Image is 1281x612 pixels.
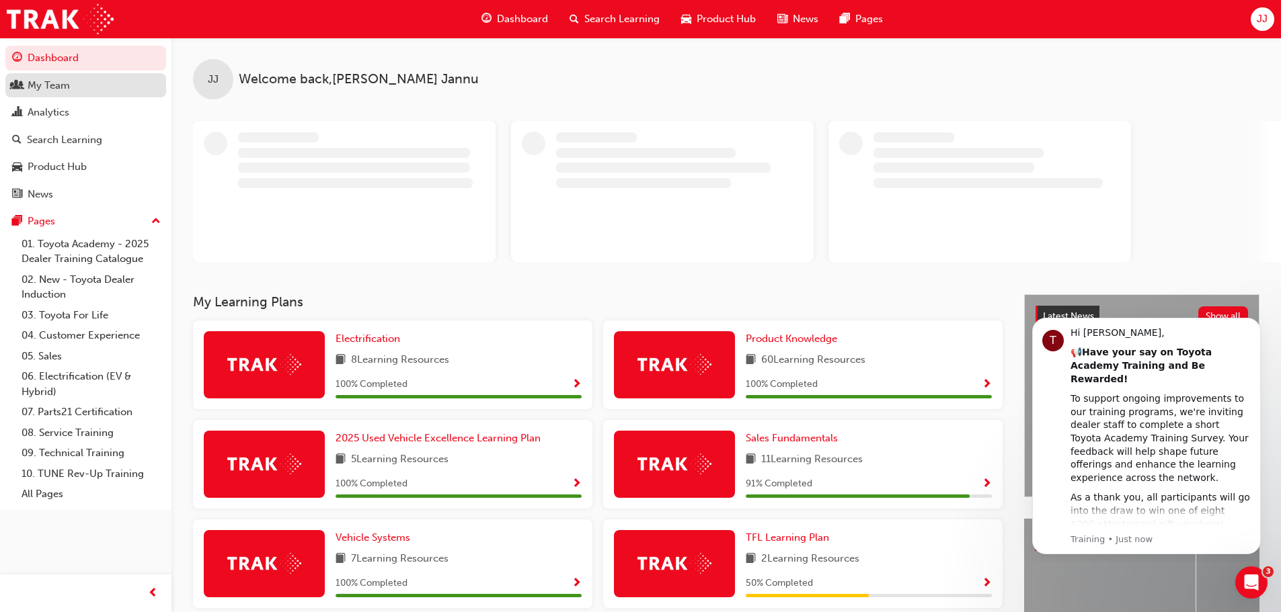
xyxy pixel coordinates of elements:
span: JJ [1257,11,1268,27]
a: 05. Sales [16,346,166,367]
img: Trak [7,4,114,34]
span: pages-icon [12,216,22,228]
span: Electrification [336,333,400,345]
a: Vehicle Systems [336,530,416,545]
a: Product Hub [5,155,166,179]
button: Show Progress [982,575,992,592]
span: search-icon [570,11,579,28]
a: My Team [5,73,166,98]
div: News [28,187,53,202]
span: book-icon [746,352,756,369]
a: news-iconNews [767,5,829,33]
span: News [793,11,818,27]
a: Product Knowledge [746,331,843,347]
a: 08. Service Training [16,423,166,443]
a: 01. Toyota Academy - 2025 Dealer Training Catalogue [16,234,166,269]
span: 7 Learning Resources [351,551,449,568]
span: book-icon [336,451,346,468]
span: Show Progress [572,578,582,590]
span: people-icon [12,80,22,92]
span: Show Progress [982,478,992,490]
button: Pages [5,209,166,234]
span: Welcome back , [PERSON_NAME] Jannu [239,72,479,87]
span: Show Progress [982,379,992,391]
span: book-icon [336,551,346,568]
span: guage-icon [12,52,22,64]
span: prev-icon [148,585,158,602]
a: 02. New - Toyota Dealer Induction [16,269,166,305]
span: JJ [208,72,219,87]
span: 100 % Completed [336,576,407,591]
a: Sales Fundamentals [746,431,843,446]
iframe: Intercom live chat [1235,566,1268,599]
a: Dashboard [5,46,166,71]
span: book-icon [336,352,346,369]
div: My Team [28,78,70,93]
span: 91 % Completed [746,476,812,492]
a: All Pages [16,484,166,505]
span: 2 Learning Resources [761,551,859,568]
img: Trak [227,354,301,375]
span: pages-icon [840,11,850,28]
span: 5 Learning Resources [351,451,449,468]
img: Trak [637,553,711,574]
a: search-iconSearch Learning [559,5,670,33]
a: Analytics [5,100,166,125]
div: Analytics [28,105,69,120]
span: guage-icon [481,11,492,28]
button: DashboardMy TeamAnalyticsSearch LearningProduct HubNews [5,43,166,209]
a: Latest NewsShow allHelp Shape the Future of Toyota Academy Training and Win an eMastercard!Revolu... [1024,294,1259,497]
a: 07. Parts21 Certification [16,402,166,423]
span: 2025 Used Vehicle Excellence Learning Plan [336,432,541,444]
span: car-icon [12,161,22,173]
img: Trak [637,354,711,375]
span: Dashboard [497,11,548,27]
h3: My Learning Plans [193,294,1003,310]
span: car-icon [681,11,691,28]
a: car-iconProduct Hub [670,5,767,33]
iframe: Intercom notifications message [1012,306,1281,562]
button: Show Progress [572,476,582,492]
span: news-icon [777,11,787,28]
span: 8 Learning Resources [351,352,449,369]
span: news-icon [12,189,22,201]
span: 50 % Completed [746,576,813,591]
span: 100 % Completed [336,377,407,392]
span: search-icon [12,134,22,146]
span: TFL Learning Plan [746,531,829,543]
span: 100 % Completed [746,377,818,392]
a: pages-iconPages [829,5,894,33]
span: up-icon [151,213,161,230]
img: Trak [227,453,301,474]
a: guage-iconDashboard [471,5,559,33]
button: Show Progress [572,575,582,592]
a: 09. Technical Training [16,443,166,464]
a: Electrification [336,331,405,347]
a: 10. TUNE Rev-Up Training [16,464,166,484]
span: chart-icon [12,107,22,119]
img: Trak [227,553,301,574]
span: Show Progress [982,578,992,590]
span: Pages [855,11,883,27]
span: Search Learning [584,11,660,27]
span: book-icon [746,551,756,568]
div: Product Hub [28,159,87,175]
span: Sales Fundamentals [746,432,838,444]
a: TFL Learning Plan [746,530,834,545]
button: JJ [1251,7,1274,31]
button: Show Progress [982,376,992,393]
a: 03. Toyota For Life [16,305,166,326]
div: Pages [28,214,55,229]
img: Trak [637,453,711,474]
